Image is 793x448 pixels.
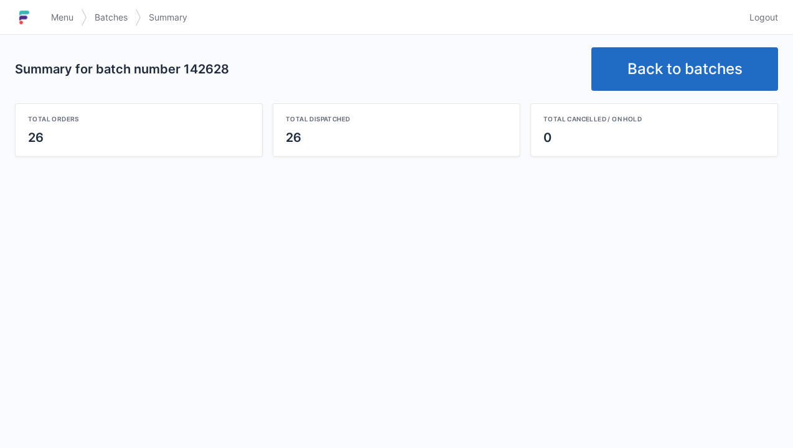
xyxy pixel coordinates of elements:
div: 26 [286,129,507,146]
img: svg> [135,2,141,32]
span: Summary [149,11,187,24]
a: Batches [87,6,135,29]
div: Total cancelled / on hold [543,114,765,124]
a: Menu [44,6,81,29]
img: svg> [81,2,87,32]
div: 26 [28,129,250,146]
div: Total dispatched [286,114,507,124]
h2: Summary for batch number 142628 [15,60,581,78]
div: 0 [543,129,765,146]
span: Menu [51,11,73,24]
img: logo-small.jpg [15,7,34,27]
div: Total orders [28,114,250,124]
a: Summary [141,6,195,29]
a: Logout [742,6,778,29]
span: Logout [749,11,778,24]
a: Back to batches [591,47,778,91]
span: Batches [95,11,128,24]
